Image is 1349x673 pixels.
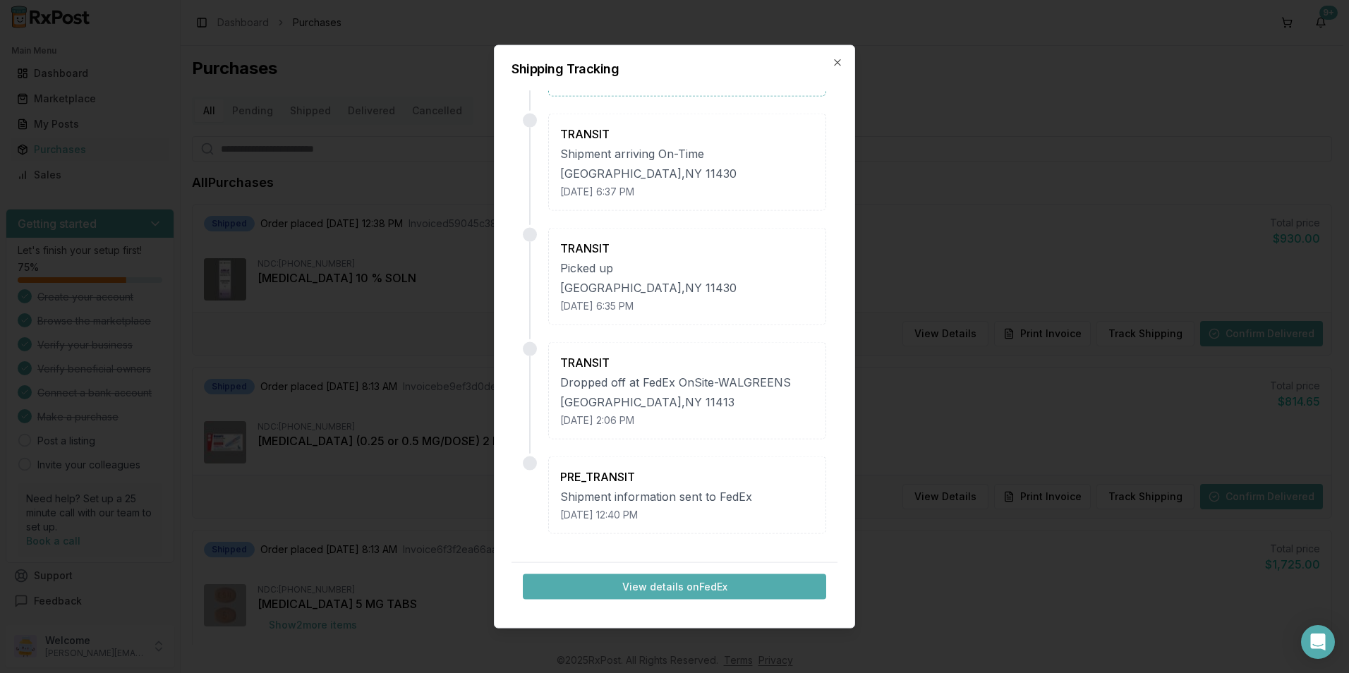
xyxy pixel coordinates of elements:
div: TRANSIT [560,240,814,257]
div: [DATE] 2:06 PM [560,413,814,428]
div: [GEOGRAPHIC_DATA] , NY 11430 [560,165,814,182]
div: [DATE] 6:35 PM [560,299,814,313]
div: Shipment information sent to FedEx [560,488,814,505]
div: PRE_TRANSIT [560,468,814,485]
button: View details onFedEx [523,574,826,599]
div: [GEOGRAPHIC_DATA] , NY 11413 [560,394,814,411]
div: Dropped off at FedEx OnSite-WALGREENS [560,374,814,391]
div: [GEOGRAPHIC_DATA] , NY 11430 [560,279,814,296]
div: TRANSIT [560,354,814,371]
div: Picked up [560,260,814,277]
div: Shipment arriving On-Time [560,145,814,162]
div: [DATE] 12:40 PM [560,508,814,522]
div: TRANSIT [560,126,814,143]
div: [DATE] 6:37 PM [560,185,814,199]
h2: Shipping Tracking [512,63,837,75]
